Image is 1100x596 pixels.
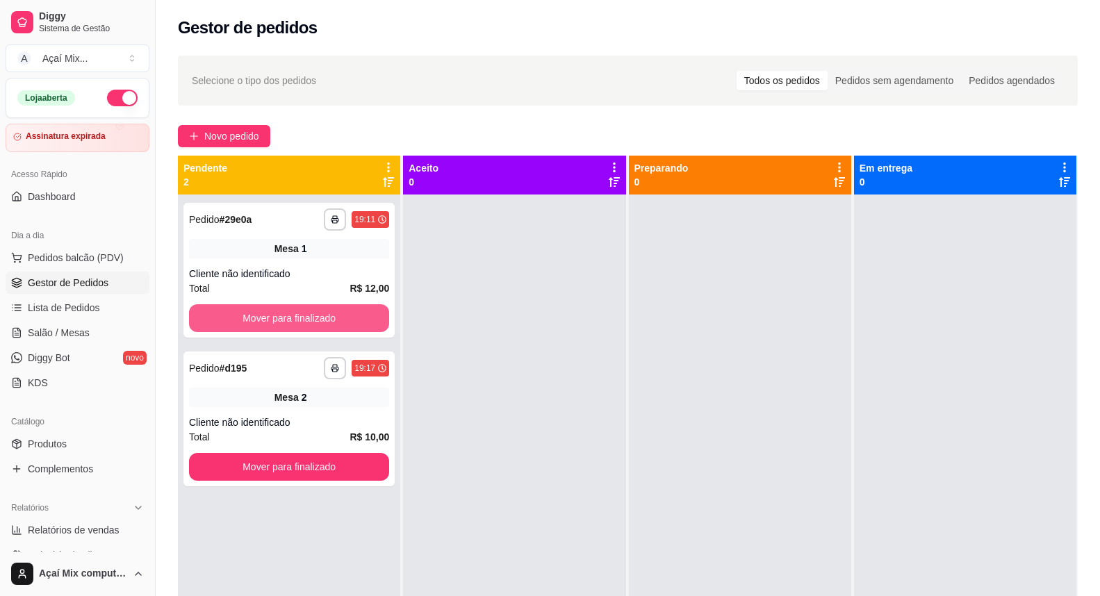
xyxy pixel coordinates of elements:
[189,363,220,374] span: Pedido
[6,185,149,208] a: Dashboard
[28,462,93,476] span: Complementos
[189,281,210,296] span: Total
[6,247,149,269] button: Pedidos balcão (PDV)
[350,431,389,442] strong: R$ 10,00
[189,267,389,281] div: Cliente não identificado
[6,557,149,590] button: Açaí Mix computador
[6,6,149,39] a: DiggySistema de Gestão
[961,71,1062,90] div: Pedidos agendados
[28,190,76,204] span: Dashboard
[6,372,149,394] a: KDS
[354,363,375,374] div: 19:17
[28,351,70,365] span: Diggy Bot
[189,214,220,225] span: Pedido
[220,214,252,225] strong: # 29e0a
[6,347,149,369] a: Diggy Botnovo
[409,175,438,189] p: 0
[860,175,912,189] p: 0
[28,251,124,265] span: Pedidos balcão (PDV)
[189,453,389,481] button: Mover para finalizado
[6,224,149,247] div: Dia a dia
[6,124,149,152] a: Assinatura expirada
[204,129,259,144] span: Novo pedido
[28,376,48,390] span: KDS
[634,175,689,189] p: 0
[354,214,375,225] div: 19:11
[860,161,912,175] p: Em entrega
[6,433,149,455] a: Produtos
[828,71,961,90] div: Pedidos sem agendamento
[189,131,199,141] span: plus
[183,161,227,175] p: Pendente
[28,548,116,562] span: Relatório de clientes
[42,51,88,65] div: Açaí Mix ...
[409,161,438,175] p: Aceito
[189,304,389,332] button: Mover para finalizado
[6,44,149,72] button: Select a team
[6,519,149,541] a: Relatórios de vendas
[192,73,316,88] span: Selecione o tipo dos pedidos
[6,163,149,185] div: Acesso Rápido
[28,276,108,290] span: Gestor de Pedidos
[26,131,106,142] article: Assinatura expirada
[634,161,689,175] p: Preparando
[178,125,270,147] button: Novo pedido
[302,390,307,404] div: 2
[178,17,318,39] h2: Gestor de pedidos
[17,90,75,106] div: Loja aberta
[6,297,149,319] a: Lista de Pedidos
[28,326,90,340] span: Salão / Mesas
[6,411,149,433] div: Catálogo
[350,283,389,294] strong: R$ 12,00
[28,437,67,451] span: Produtos
[39,10,144,23] span: Diggy
[737,71,828,90] div: Todos os pedidos
[17,51,31,65] span: A
[274,242,299,256] span: Mesa
[28,523,120,537] span: Relatórios de vendas
[28,301,100,315] span: Lista de Pedidos
[6,322,149,344] a: Salão / Mesas
[189,429,210,445] span: Total
[11,502,49,513] span: Relatórios
[189,415,389,429] div: Cliente não identificado
[39,23,144,34] span: Sistema de Gestão
[183,175,227,189] p: 2
[39,568,127,580] span: Açaí Mix computador
[6,544,149,566] a: Relatório de clientes
[107,90,138,106] button: Alterar Status
[302,242,307,256] div: 1
[6,272,149,294] a: Gestor de Pedidos
[274,390,299,404] span: Mesa
[6,458,149,480] a: Complementos
[220,363,247,374] strong: # d195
